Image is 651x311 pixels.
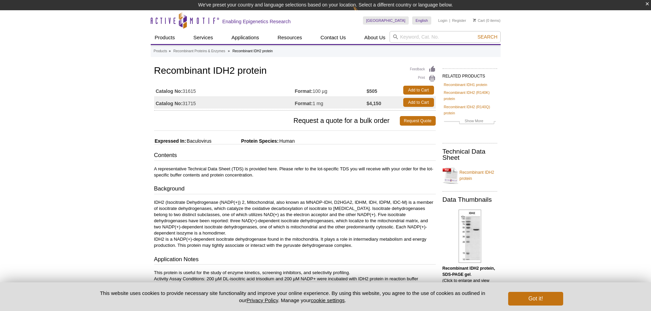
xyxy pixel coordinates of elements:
a: Feedback [410,66,436,73]
span: Human [279,138,295,144]
img: Your Cart [473,18,476,22]
h3: Contents [154,151,436,161]
strong: Format: [295,88,313,94]
a: Contact Us [316,31,350,44]
a: Products [151,31,179,44]
h3: Application Notes [154,255,436,265]
span: Baculovirus [186,138,211,144]
a: Services [189,31,217,44]
strong: Catalog No: [156,88,183,94]
b: Recombinant IDH2 protein, SDS-PAGE gel [443,266,495,277]
h2: RELATED PRODUCTS [443,68,497,81]
a: Applications [227,31,263,44]
a: Privacy Policy [246,297,278,303]
span: Request a quote for a bulk order [154,116,400,126]
button: Got it! [508,292,563,306]
td: 31615 [154,84,295,96]
p: A representative Technical Data Sheet (TDS) is provided here. Please refer to the lot-specific TD... [154,166,436,178]
td: 100 µg [295,84,367,96]
a: Products [154,48,167,54]
a: Add to Cart [403,98,434,107]
a: English [412,16,431,25]
button: cookie settings [311,297,344,303]
a: Register [452,18,466,23]
li: Recombinant IDH2 protein [232,49,273,53]
a: About Us [360,31,390,44]
a: Request Quote [400,116,436,126]
img: Recombinant IDH2 protein, SDS-PAGE gel. [459,210,481,263]
li: | [449,16,450,25]
p: IDH2 (Isocitrate Dehydrogenase (NADP(+)) 2, Mitochondrial, also known as MNADP-IDH, D2HGA2, IDHM,... [154,199,436,249]
li: » [228,49,230,53]
span: Protein Species: [213,138,279,144]
a: Login [438,18,447,23]
strong: $4,150 [367,100,381,107]
td: 1 mg [295,96,367,109]
button: Search [475,34,499,40]
h2: Enabling Epigenetics Research [222,18,291,25]
img: Change Here [353,5,371,21]
a: Add to Cart [403,86,434,95]
p: This website uses cookies to provide necessary site functionality and improve your online experie... [88,289,497,304]
li: (0 items) [473,16,501,25]
span: Search [477,34,497,40]
a: Recombinant IDH2 protein [443,165,497,186]
td: 31715 [154,96,295,109]
strong: $505 [367,88,377,94]
h2: Technical Data Sheet [443,149,497,161]
span: Expressed In: [154,138,186,144]
li: » [169,49,171,53]
a: Resources [273,31,306,44]
a: Recombinant Proteins & Enzymes [173,48,225,54]
a: Recombinant IDH2 (R140Q) protein [444,104,496,116]
strong: Catalog No: [156,100,183,107]
p: This protein is useful for the study of enzyme kinetics, screening inhibitors, and selectivity pr... [154,270,436,294]
a: [GEOGRAPHIC_DATA] [363,16,409,25]
a: Recombinant IDH2 (R140K) protein [444,89,496,102]
h2: Data Thumbnails [443,197,497,203]
a: Print [410,75,436,82]
h1: Recombinant IDH2 protein [154,66,436,77]
a: Cart [473,18,485,23]
strong: Format: [295,100,313,107]
a: Show More [444,118,496,126]
p: . (Click to enlarge and view details) [443,265,497,290]
input: Keyword, Cat. No. [390,31,501,43]
h3: Background [154,185,436,194]
a: Recombinant IDH1 protein [444,82,487,88]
